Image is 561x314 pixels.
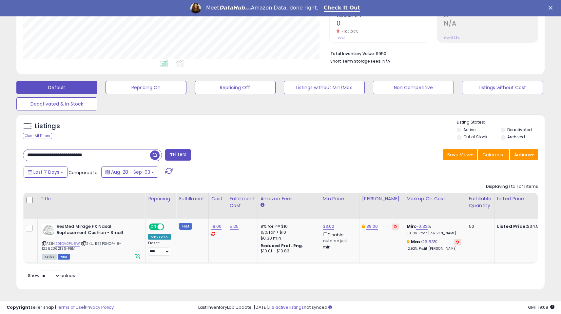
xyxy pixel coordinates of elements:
div: % [407,224,461,236]
span: 2025-09-11 19:08 GMT [528,304,554,310]
button: Aug-28 - Sep-03 [101,167,158,178]
label: Deactivated [507,127,532,132]
i: This overrides the store level max markup for this listing [407,240,409,244]
span: | SKU: RESPSHOP-18-12282362136-FBM [42,241,121,251]
button: Deactivated & In Stock [16,97,97,110]
label: Archived [507,134,525,140]
i: Revert to store-level Max Markup [456,240,459,244]
button: Actions [510,149,538,160]
span: Columns [482,151,503,158]
b: Short Term Storage Fees: [330,58,381,64]
a: Privacy Policy [85,304,114,310]
button: Save View [443,149,477,160]
h2: 0 [337,20,430,29]
div: 8% for <= $10 [261,224,315,229]
li: $950 [330,49,533,57]
b: Total Inventory Value: [330,51,375,56]
div: $0.30 min [261,235,315,241]
th: The percentage added to the cost of goods (COGS) that forms the calculator for Min & Max prices. [404,193,466,219]
a: 19.00 [211,223,222,230]
div: Displaying 1 to 1 of 1 items [486,184,538,190]
div: Min Price [323,195,357,202]
a: 116 active listings [269,304,304,310]
button: Filters [165,149,191,161]
span: OFF [163,224,174,230]
a: 26.53 [422,239,434,245]
strong: Copyright [7,304,30,310]
p: -0.18% Profit [PERSON_NAME] [407,231,461,236]
button: Repricing On [106,81,186,94]
div: Preset: [148,241,171,256]
span: N/A [382,58,390,64]
p: 12.92% Profit [PERSON_NAME] [407,246,461,251]
div: Meet Amazon Data, done right. [206,5,319,11]
b: Max: [411,239,422,245]
button: Listings without Cost [462,81,543,94]
b: Min: [407,223,416,229]
img: 31Mf6yZwfXL._SL40_.jpg [42,224,55,237]
span: Last 7 Days [33,169,59,175]
div: [PERSON_NAME] [362,195,401,202]
div: Repricing [148,195,173,202]
span: Compared to: [68,169,99,176]
div: Last InventoryLab Update: [DATE], not synced. [198,304,554,311]
small: Prev: 8.63% [444,36,459,40]
div: Clear All Filters [23,133,52,139]
span: All listings currently available for purchase on Amazon [42,254,57,260]
a: -0.32 [416,223,428,230]
button: Non Competitive [373,81,454,94]
i: DataHub... [219,5,251,11]
a: 39.00 [366,223,378,230]
small: Amazon Fees. [261,202,264,208]
div: 50 [469,224,489,229]
div: % [407,239,461,251]
h5: Listings [35,122,60,131]
span: ON [149,224,158,230]
label: Out of Stock [463,134,487,140]
div: Fulfillable Quantity [469,195,492,209]
div: Markup on Cost [407,195,463,202]
a: Check It Out [324,5,360,12]
span: Show: entries [28,272,75,279]
div: Amazon Fees [261,195,317,202]
div: Disable auto adjust min [323,231,354,250]
i: Revert to store-level Dynamic Max Price [394,225,397,228]
i: This overrides the store level Dynamic Max Price for this listing [362,224,365,228]
div: Close [549,6,555,10]
small: -100.00% [339,29,358,34]
button: Default [16,81,97,94]
div: Listed Price [497,195,554,202]
div: Amazon AI [148,234,171,240]
h2: N/A [444,20,538,29]
button: Columns [478,149,509,160]
div: Fulfillment [179,195,205,202]
button: Last 7 Days [24,167,68,178]
label: Active [463,127,475,132]
a: Terms of Use [56,304,84,310]
p: Listing States: [457,119,545,126]
b: Listed Price: [497,223,527,229]
div: 15% for > $10 [261,229,315,235]
div: Fulfillment Cost [230,195,255,209]
b: ResMed Mirage FX Nasal Replacement Cushion - Small [57,224,136,237]
a: 33.00 [323,223,335,230]
a: 5.25 [230,223,239,230]
span: Ordered Items [337,14,430,18]
small: FBM [179,223,192,230]
small: Prev: 1 [337,36,345,40]
div: $10.01 - $10.83 [261,248,315,254]
a: B01DV0PU8W [55,241,80,246]
div: Cost [211,195,224,202]
img: Profile image for Georgie [190,3,201,13]
button: Listings without Min/Max [284,81,365,94]
span: FBM [58,254,70,260]
span: Aug-28 - Sep-03 [111,169,150,175]
div: seller snap | | [7,304,114,311]
button: Repricing Off [195,81,276,94]
b: Reduced Prof. Rng. [261,243,303,248]
div: $34.51 [497,224,551,229]
div: Title [40,195,143,202]
div: ASIN: [42,224,140,259]
span: ROI [444,14,538,18]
